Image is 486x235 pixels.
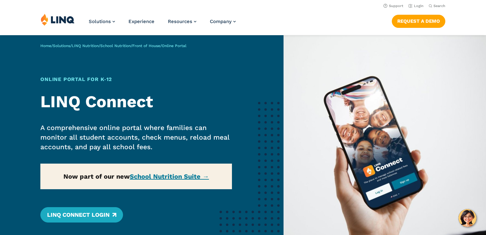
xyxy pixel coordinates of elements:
[40,44,186,48] span: / / / / /
[41,13,75,26] img: LINQ | K‑12 Software
[40,92,153,111] strong: LINQ Connect
[168,19,196,24] a: Resources
[392,15,445,28] a: Request a Demo
[40,207,123,223] a: LINQ Connect Login
[100,44,131,48] a: School Nutrition
[429,4,445,8] button: Open Search Bar
[162,44,186,48] span: Online Portal
[72,44,99,48] a: LINQ Nutrition
[392,13,445,28] nav: Button Navigation
[53,44,70,48] a: Solutions
[40,76,232,83] h1: Online Portal for K‑12
[433,4,445,8] span: Search
[63,173,209,180] strong: Now part of our new
[210,19,232,24] span: Company
[458,209,476,227] button: Hello, have a question? Let’s chat.
[210,19,236,24] a: Company
[89,19,111,24] span: Solutions
[408,4,424,8] a: Login
[168,19,192,24] span: Resources
[132,44,160,48] a: Front of House
[40,123,232,152] p: A comprehensive online portal where families can monitor all student accounts, check menus, reloa...
[383,4,403,8] a: Support
[40,44,51,48] a: Home
[89,19,115,24] a: Solutions
[128,19,154,24] a: Experience
[89,13,236,35] nav: Primary Navigation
